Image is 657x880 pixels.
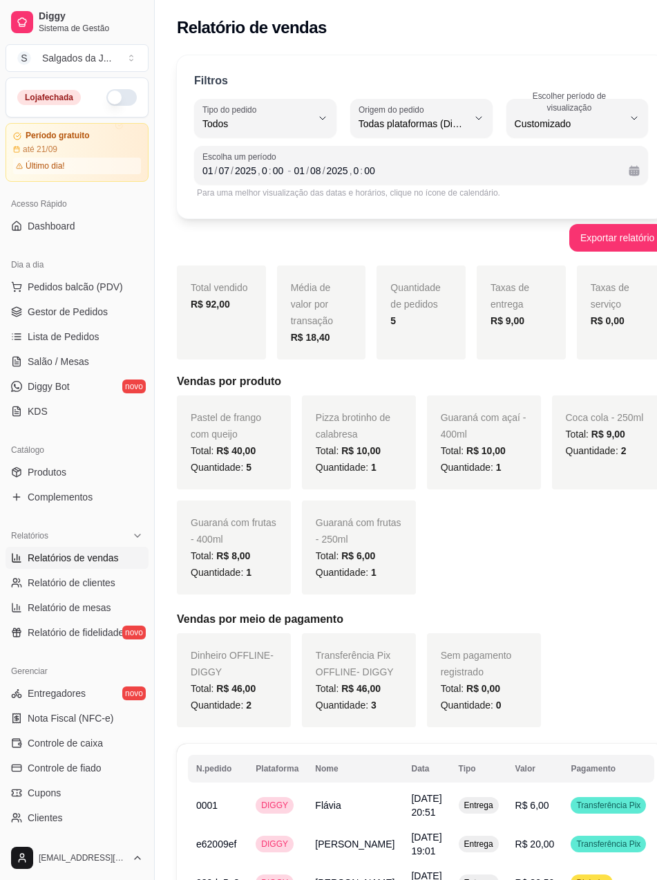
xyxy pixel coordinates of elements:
span: Quantidade: [191,700,251,711]
span: Controle de fiado [28,761,102,775]
span: Total: [191,445,256,456]
span: 1 [246,567,251,578]
div: Salgados da J ... [42,51,111,65]
a: Diggy Botnovo [6,375,149,397]
div: Data inicial [202,162,285,179]
span: 3 [371,700,377,711]
span: Média de valor por transação [291,282,333,326]
span: R$ 0,00 [466,683,500,694]
strong: R$ 9,00 [491,315,524,326]
span: [DATE] 19:01 [411,832,441,856]
th: Plataforma [247,755,307,783]
span: R$ 10,00 [466,445,506,456]
span: - [287,162,291,179]
span: Quantidade de pedidos [390,282,440,310]
div: ano, Data final, [325,164,350,178]
div: minuto, Data final, [363,164,377,178]
button: Select a team [6,44,149,72]
a: Relatório de mesas [6,597,149,619]
span: Total: [191,550,250,561]
span: Pizza brotinho de calabresa [316,412,390,440]
span: Total: [441,683,500,694]
span: Todos [202,117,312,131]
th: Pagamento [562,755,654,783]
span: Total: [566,429,625,440]
span: Transferência Pix [573,800,643,811]
span: Diggy Bot [28,380,70,393]
a: Gestor de Pedidos [6,301,149,323]
a: Clientes [6,807,149,829]
a: Relatório de clientes [6,572,149,594]
div: mês, Data final, [309,164,323,178]
button: Escolher período de visualizaçãoCustomizado [506,99,649,138]
span: [DATE] 20:51 [411,793,441,818]
span: Total: [316,550,375,561]
th: Data [403,755,450,783]
span: R$ 9,00 [591,429,625,440]
div: / [305,164,310,178]
span: Clientes [28,811,63,825]
span: Guaraná com frutas - 250ml [316,517,401,545]
span: 1 [496,462,502,473]
span: R$ 6,00 [341,550,375,561]
div: Loja fechada [17,90,81,105]
span: Transferência Pix [573,839,643,850]
strong: R$ 92,00 [191,299,230,310]
span: 5 [246,462,251,473]
article: até 21/09 [23,144,57,155]
div: / [321,164,327,178]
div: dia, Data inicial, [201,164,215,178]
div: Data final [294,162,618,179]
span: Diggy [39,10,143,23]
a: Entregadoresnovo [6,682,149,704]
label: Tipo do pedido [202,104,261,115]
a: Cupons [6,782,149,804]
span: Pastel de frango com queijo [191,412,261,440]
span: Total: [316,445,381,456]
span: Relatório de clientes [28,576,115,590]
span: Quantidade: [316,567,377,578]
a: Dashboard [6,215,149,237]
button: [EMAIL_ADDRESS][DOMAIN_NAME] [6,841,149,874]
span: 2 [621,445,627,456]
div: : [359,164,364,178]
span: Quantidade: [566,445,627,456]
span: 1 [371,462,377,473]
a: Relatórios de vendas [6,547,149,569]
a: Relatório de fidelidadenovo [6,621,149,644]
button: Pedidos balcão (PDV) [6,276,149,298]
span: Entregadores [28,686,86,700]
span: Relatório de mesas [28,601,111,615]
span: Sistema de Gestão [39,23,143,34]
span: Nota Fiscal (NFC-e) [28,711,113,725]
span: Gestor de Pedidos [28,305,108,319]
span: R$ 40,00 [216,445,256,456]
a: Período gratuitoaté 21/09Último dia! [6,123,149,182]
span: Transferência Pix OFFLINE - DIGGY [316,650,394,677]
a: Complementos [6,486,149,508]
span: R$ 46,00 [216,683,256,694]
span: Total: [316,683,381,694]
span: Quantidade: [441,700,502,711]
button: Origem do pedidoTodas plataformas (Diggy, iFood) [350,99,493,138]
span: Relatório de fidelidade [28,626,124,639]
span: Total: [191,683,256,694]
div: : [267,164,273,178]
a: Estoque [6,832,149,854]
p: Filtros [194,73,228,89]
span: Quantidade: [316,462,377,473]
th: N.pedido [188,755,247,783]
div: ano, Data inicial, [234,164,258,178]
span: Pedidos balcão (PDV) [28,280,123,294]
span: Dinheiro OFFLINE - DIGGY [191,650,274,677]
td: Flávia [307,786,403,825]
span: Complementos [28,490,93,504]
span: Coca cola - 250ml [566,412,644,423]
span: R$ 6,00 [515,800,549,811]
span: R$ 8,00 [216,550,250,561]
div: Dia a dia [6,254,149,276]
button: Calendário [623,160,645,182]
span: Entrega [461,839,496,850]
span: R$ 10,00 [341,445,381,456]
span: Dashboard [28,219,75,233]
